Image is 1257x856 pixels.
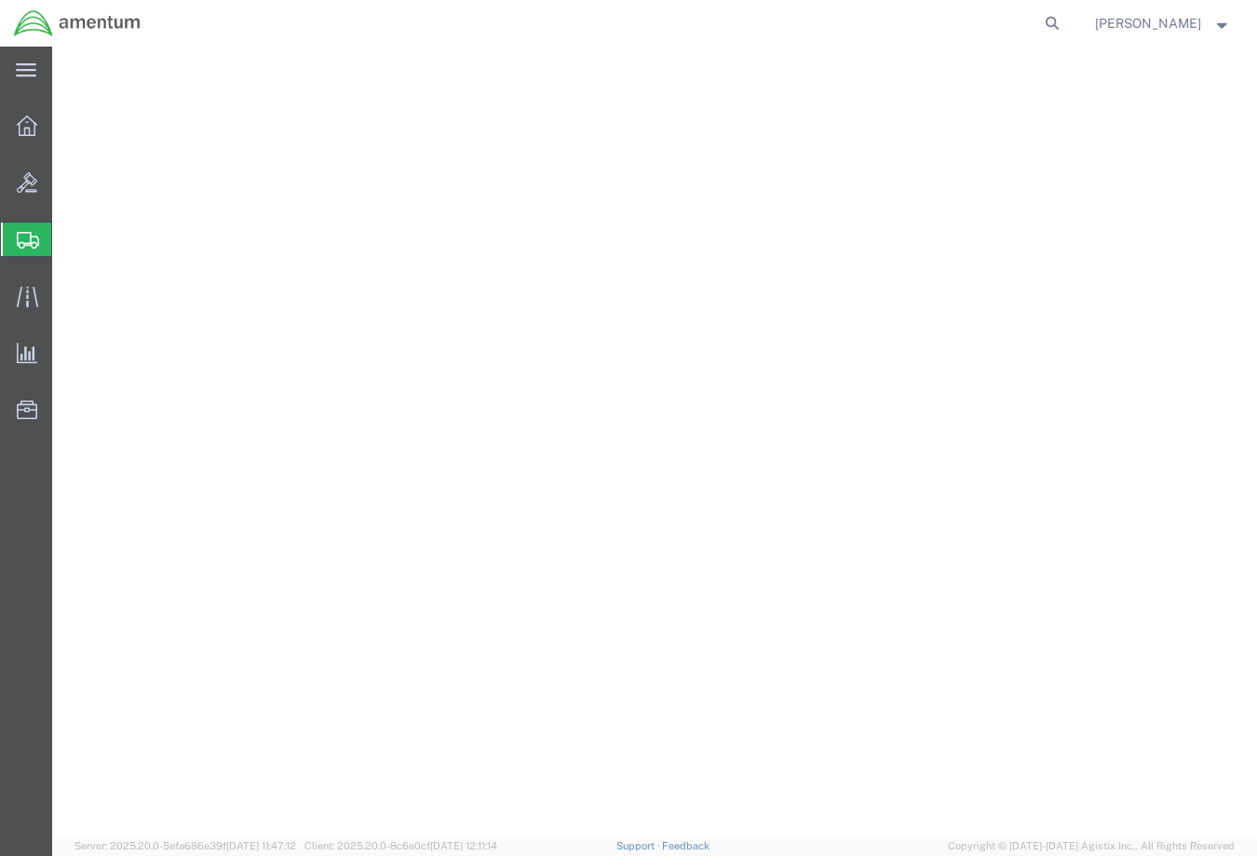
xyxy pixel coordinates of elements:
span: Client: 2025.20.0-8c6e0cf [304,840,497,851]
span: Server: 2025.20.0-5efa686e39f [74,840,296,851]
a: Support [616,840,663,851]
a: Feedback [662,840,710,851]
img: logo [13,9,142,37]
iframe: FS Legacy Container [52,47,1257,836]
span: [DATE] 11:47:12 [226,840,296,851]
button: [PERSON_NAME] [1094,12,1232,34]
span: [DATE] 12:11:14 [430,840,497,851]
span: Bridget Agyemang [1095,13,1201,34]
span: Copyright © [DATE]-[DATE] Agistix Inc., All Rights Reserved [948,838,1235,854]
